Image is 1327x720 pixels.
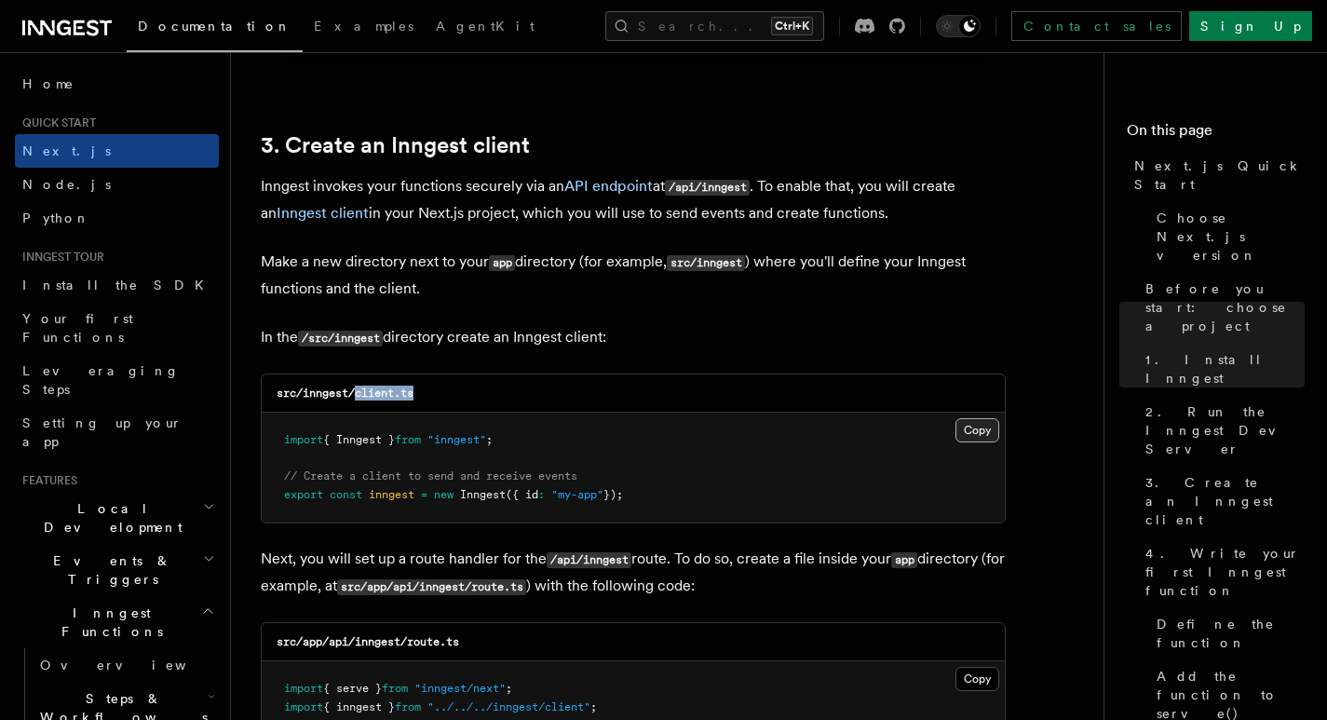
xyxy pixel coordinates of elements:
span: { inngest } [323,700,395,713]
span: ; [506,682,512,695]
button: Copy [955,418,999,442]
span: Home [22,75,74,93]
code: app [891,552,917,568]
span: Next.js Quick Start [1134,156,1305,194]
span: { Inngest } [323,433,395,446]
span: Leveraging Steps [22,363,180,397]
h4: On this page [1127,119,1305,149]
a: API endpoint [564,177,653,195]
a: Sign Up [1189,11,1312,41]
span: Inngest tour [15,250,104,265]
p: Make a new directory next to your directory (for example, ) where you'll define your Inngest func... [261,249,1006,302]
a: Install the SDK [15,268,219,302]
span: import [284,700,323,713]
a: Overview [33,648,219,682]
p: Inngest invokes your functions securely via an at . To enable that, you will create an in your Ne... [261,173,1006,226]
button: Local Development [15,492,219,544]
span: Examples [314,19,413,34]
span: ; [486,433,493,446]
a: Next.js Quick Start [1127,149,1305,201]
a: 3. Create an Inngest client [1138,466,1305,537]
span: from [395,433,421,446]
span: from [382,682,408,695]
a: 1. Install Inngest [1138,343,1305,395]
a: Define the function [1149,607,1305,659]
a: AgentKit [425,6,546,50]
a: 3. Create an Inngest client [261,132,530,158]
span: Your first Functions [22,311,133,345]
a: 2. Run the Inngest Dev Server [1138,395,1305,466]
span: "inngest/next" [414,682,506,695]
a: Examples [303,6,425,50]
code: /api/inngest [547,552,631,568]
span: Local Development [15,499,203,537]
code: app [489,255,515,271]
span: Python [22,211,90,225]
span: 4. Write your first Inngest function [1145,544,1305,600]
span: }); [603,488,623,501]
span: Install the SDK [22,278,215,292]
span: Before you start: choose a project [1145,279,1305,335]
span: Events & Triggers [15,551,203,589]
span: Choose Next.js version [1157,209,1305,265]
span: Node.js [22,177,111,192]
span: Inngest [460,488,506,501]
button: Inngest Functions [15,596,219,648]
a: Documentation [127,6,303,52]
a: Home [15,67,219,101]
a: Node.js [15,168,219,201]
code: /src/inngest [298,331,383,346]
a: Your first Functions [15,302,219,354]
a: Inngest client [277,204,369,222]
span: ({ id [506,488,538,501]
code: src/inngest [667,255,745,271]
span: Overview [40,658,232,672]
span: // Create a client to send and receive events [284,469,577,482]
a: Choose Next.js version [1149,201,1305,272]
span: 2. Run the Inngest Dev Server [1145,402,1305,458]
span: AgentKit [436,19,535,34]
span: ; [590,700,597,713]
span: Quick start [15,115,96,130]
span: Next.js [22,143,111,158]
span: new [434,488,454,501]
button: Search...Ctrl+K [605,11,824,41]
a: 4. Write your first Inngest function [1138,537,1305,607]
span: "../../../inngest/client" [427,700,590,713]
span: 3. Create an Inngest client [1145,473,1305,529]
span: 1. Install Inngest [1145,350,1305,387]
span: import [284,682,323,695]
a: Contact sales [1011,11,1182,41]
code: src/app/api/inngest/route.ts [337,579,526,595]
span: "my-app" [551,488,603,501]
a: Before you start: choose a project [1138,272,1305,343]
a: Leveraging Steps [15,354,219,406]
code: src/inngest/client.ts [277,387,413,400]
p: Next, you will set up a route handler for the route. To do so, create a file inside your director... [261,546,1006,600]
a: Python [15,201,219,235]
span: from [395,700,421,713]
kbd: Ctrl+K [771,17,813,35]
p: In the directory create an Inngest client: [261,324,1006,351]
span: Inngest Functions [15,604,201,641]
span: import [284,433,323,446]
span: inngest [369,488,414,501]
button: Toggle dark mode [936,15,981,37]
span: Define the function [1157,615,1305,652]
span: export [284,488,323,501]
span: Documentation [138,19,291,34]
code: /api/inngest [665,180,750,196]
a: Next.js [15,134,219,168]
span: Setting up your app [22,415,183,449]
span: = [421,488,427,501]
code: src/app/api/inngest/route.ts [277,635,459,648]
span: Features [15,473,77,488]
span: : [538,488,545,501]
span: "inngest" [427,433,486,446]
span: const [330,488,362,501]
a: Setting up your app [15,406,219,458]
button: Events & Triggers [15,544,219,596]
span: { serve } [323,682,382,695]
button: Copy [955,667,999,691]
